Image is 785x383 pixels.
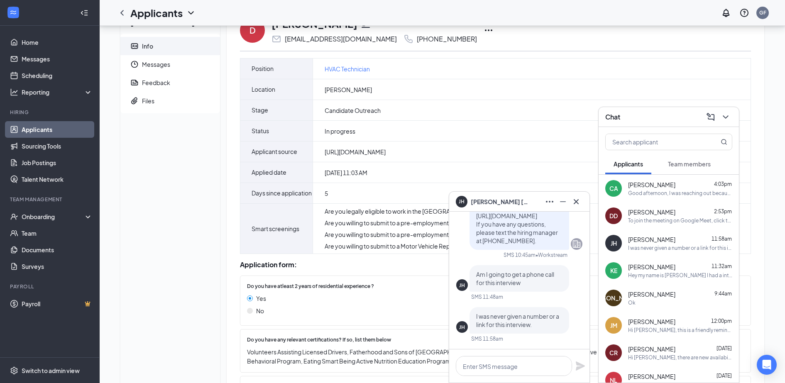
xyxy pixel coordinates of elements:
div: I was never given a number or a link for this interview. [628,244,732,251]
span: Days since application [252,183,312,203]
span: Position [252,59,274,79]
div: Hi [PERSON_NAME], there are new availabilities for an interview. This is a reminder to schedule y... [628,354,732,361]
a: ReportFeedback [120,73,220,92]
a: ClockMessages [120,55,220,73]
span: [PERSON_NAME] [628,181,675,189]
svg: Analysis [10,88,18,96]
span: Applicants [614,160,643,168]
div: Are you legally eligible to work in the [GEOGRAPHIC_DATA]? : [325,207,575,215]
div: JM [610,321,617,329]
div: Are you willing to submit to a pre-employment and random employment drug screening? : [325,230,575,239]
svg: Ellipses [545,197,555,207]
svg: MagnifyingGlass [721,139,727,145]
div: Are you willing to submit to a Motor Vehicle Report? : [325,242,575,250]
svg: UserCheck [10,212,18,221]
span: Yes [256,294,266,303]
div: CR [609,349,618,357]
div: [PERSON_NAME] [589,294,638,302]
a: Applicants [22,121,93,138]
a: PayrollCrown [22,295,93,312]
span: [PERSON_NAME] [628,235,675,244]
div: Info [142,42,153,50]
svg: WorkstreamLogo [9,8,17,17]
span: 5 [325,189,328,198]
div: To join the meeting on Google Meet, click this link: [URL][DOMAIN_NAME] Or open Meet and enter th... [628,217,732,224]
span: 11:58am [712,236,732,242]
svg: ChevronDown [721,112,731,122]
a: ContactCardInfo [120,37,220,55]
div: Feedback [142,78,170,87]
span: Volunteers Assisting Licensed Drivers, Fatherhood and Sons of [GEOGRAPHIC_DATA][US_STATE] , Think... [247,347,739,366]
button: Minimize [556,195,570,208]
div: Reporting [22,88,93,96]
div: Team Management [10,196,91,203]
span: [PERSON_NAME] [325,85,372,94]
div: [PHONE_NUMBER] [417,35,477,43]
svg: Cross [571,197,581,207]
div: Good afternoon, I was reaching out because I have not received the call scheduled for [DATE] at 3... [628,190,732,197]
a: Team [22,225,93,242]
span: In progress [325,127,355,135]
span: 9:44am [714,290,732,297]
div: SMS 11:58am [471,335,503,342]
div: Hey my name is [PERSON_NAME] I had a interview at 12:30 I was not able to join on [628,272,732,279]
span: I was never given a number or a link for this interview. [476,312,559,328]
span: Candidate Outreach [325,106,381,115]
span: • Workstream [536,251,567,259]
svg: QuestionInfo [739,8,749,18]
span: 12:00pm [711,318,732,324]
a: Scheduling [22,67,93,84]
div: Open Intercom Messenger [757,355,777,375]
button: ChevronDown [719,110,732,124]
a: Sourcing Tools [22,138,93,154]
span: Do you have any relevant certifications? If so, list them below [247,336,391,344]
div: JH [611,239,617,247]
span: [PERSON_NAME] [PERSON_NAME] [471,197,529,206]
span: Do you have atleast 2 years of residential experience ? [247,283,374,290]
svg: Settings [10,366,18,375]
svg: Email [271,34,281,44]
span: [PERSON_NAME] [628,345,675,353]
div: Switch to admin view [22,366,80,375]
span: 2:53pm [714,208,732,215]
span: [PERSON_NAME] [628,263,675,271]
svg: Plane [575,361,585,371]
svg: Phone [404,34,413,44]
span: Smart screenings [252,219,299,239]
a: Documents [22,242,93,258]
svg: Notifications [721,8,731,18]
a: Messages [22,51,93,67]
span: Status [252,121,269,141]
a: Job Postings [22,154,93,171]
div: JH [459,282,465,289]
span: Team members [668,160,711,168]
a: Talent Network [22,171,93,188]
svg: Clock [130,60,139,68]
a: Surveys [22,258,93,275]
span: [DATE] [717,373,732,379]
span: [PERSON_NAME] [628,290,675,298]
span: Messages [142,55,213,73]
span: 4:03pm [714,181,732,187]
div: D [249,24,256,36]
div: Ok [628,299,636,306]
span: [PERSON_NAME] [628,208,675,216]
span: [DATE] 11:03 AM [325,168,367,177]
div: Files [142,97,154,105]
a: Home [22,34,93,51]
div: Hi [PERSON_NAME], this is a friendly reminder. Your meeting with Charleston Electric & Air for Ge... [628,327,732,334]
div: JH [459,324,465,331]
div: Are you willing to submit to a pre-employment background check ? : [325,219,575,227]
span: No [256,306,264,315]
svg: Report [130,78,139,87]
svg: Ellipses [484,25,494,35]
span: Stage [252,100,268,120]
input: Search applicant [606,134,704,150]
div: DD [609,212,618,220]
div: SMS 11:48am [471,293,503,300]
a: ChevronLeft [117,8,127,18]
h3: Chat [605,112,620,122]
div: Application form: [240,261,751,269]
div: [EMAIL_ADDRESS][DOMAIN_NAME] [285,35,397,43]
